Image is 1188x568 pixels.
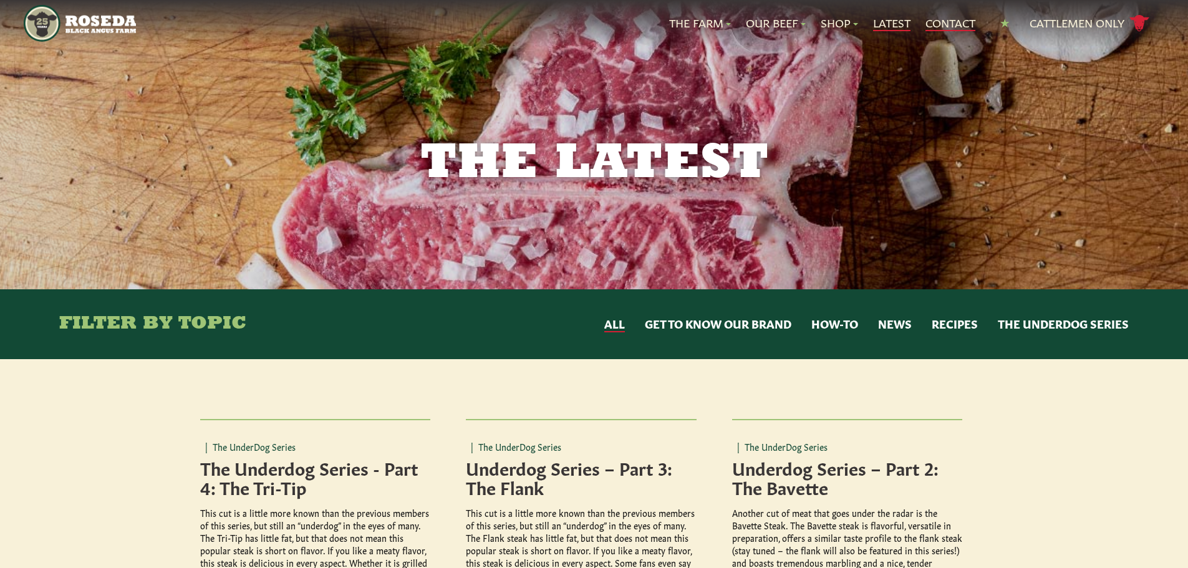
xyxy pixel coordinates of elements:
img: https://roseda.com/wp-content/uploads/2021/05/roseda-25-header.png [24,5,135,42]
a: Shop [821,15,858,31]
h4: The Underdog Series - Part 4: The Tri-Tip [200,458,431,496]
h4: Underdog Series – Part 3: The Flank [466,458,697,496]
span: | [471,440,473,453]
p: The UnderDog Series [732,440,963,453]
span: | [737,440,740,453]
a: The Farm [669,15,731,31]
h4: Filter By Topic [59,314,246,334]
p: The UnderDog Series [200,440,431,453]
button: Get to Know Our Brand [645,316,791,332]
a: Our Beef [746,15,806,31]
a: Latest [873,15,910,31]
h1: The Latest [275,140,914,190]
h4: Underdog Series – Part 2: The Bavette [732,458,963,496]
p: The UnderDog Series [466,440,697,453]
button: The UnderDog Series [998,316,1129,332]
a: Contact [925,15,975,31]
button: All [604,316,625,332]
a: Cattlemen Only [1030,12,1149,34]
button: How-to [811,316,858,332]
button: Recipes [932,316,978,332]
span: | [205,440,208,453]
button: News [878,316,912,332]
